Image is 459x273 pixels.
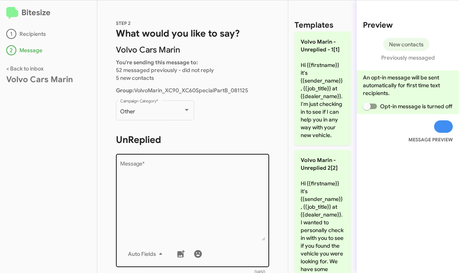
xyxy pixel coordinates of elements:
h1: UnReplied [116,134,269,146]
p: An opt-in message will be sent automatically for first time text recipients. [363,74,453,97]
p: Volvo Cars Marin [116,46,269,54]
b: Group: [116,87,134,94]
span: 52 messaged previously - did not reply [116,67,214,74]
span: Other [120,108,135,115]
button: New contacts [383,38,429,51]
span: Auto Fields [128,247,165,261]
div: Volvo Cars Marin [6,76,91,83]
a: < Back to inbox [6,65,44,72]
h2: Preview [363,19,453,32]
span: Volvo Marin - Unreplied 2[2] [301,157,338,171]
span: VolvoMarin_XC90_XC60SpecialPartB_081125 [116,87,248,94]
b: You're sending this message to: [116,59,198,66]
h2: Templates [294,19,333,32]
span: 5 new contacts [116,74,154,81]
div: 2 [6,45,16,55]
img: logo-minimal.svg [6,7,18,19]
span: Opt-in message is turned off [380,102,452,111]
div: Message [6,45,91,55]
h2: Bitesize [6,7,91,19]
div: 1 [6,29,16,39]
span: Volvo Marin - Unreplied - 1[1] [301,38,340,53]
small: MESSAGE PREVIEW [408,136,453,144]
button: Previously messaged [375,51,441,64]
button: Auto Fields [122,247,172,261]
p: Hi {{firstname}} it's {{sender_name}}, {{job_title}} at {{dealer_name}}. I'm just checking in to ... [294,32,350,145]
h1: What would you like to say? [116,27,269,40]
span: STEP 2 [116,20,131,26]
span: New contacts [389,38,424,51]
div: Recipients [6,29,91,39]
span: Previously messaged [381,51,435,64]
